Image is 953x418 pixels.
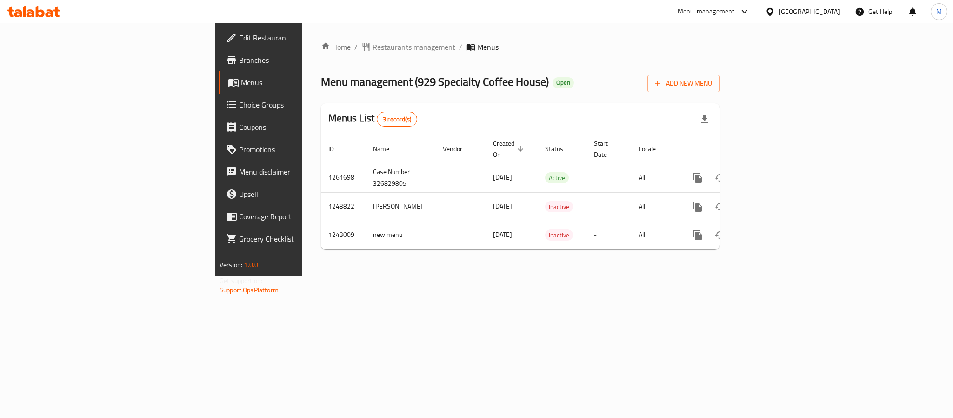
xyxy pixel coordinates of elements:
button: Change Status [709,224,731,246]
span: Version: [220,259,242,271]
span: Promotions [239,144,367,155]
h2: Menus List [328,111,417,127]
li: / [459,41,462,53]
div: Open [553,77,574,88]
a: Grocery Checklist [219,228,374,250]
td: All [631,192,679,221]
a: Menu disclaimer [219,161,374,183]
button: Add New Menu [647,75,720,92]
span: Inactive [545,230,573,241]
th: Actions [679,135,783,163]
a: Edit Restaurant [219,27,374,49]
span: Restaurants management [373,41,455,53]
span: Created On [493,138,526,160]
span: Start Date [594,138,620,160]
span: Edit Restaurant [239,32,367,43]
td: Case Number 326829805 [366,163,435,192]
span: [DATE] [493,171,512,183]
a: Support.OpsPlatform [220,284,279,296]
td: - [586,163,631,192]
td: new menu [366,221,435,249]
a: Branches [219,49,374,71]
span: Vendor [443,143,474,155]
div: Total records count [377,112,417,127]
a: Menus [219,71,374,94]
a: Restaurants management [361,41,455,53]
div: [GEOGRAPHIC_DATA] [779,7,840,17]
span: Add New Menu [655,78,712,89]
td: - [586,221,631,249]
td: [PERSON_NAME] [366,192,435,221]
button: Change Status [709,196,731,218]
button: Change Status [709,167,731,189]
span: Coupons [239,121,367,133]
span: Menu management ( 929 Specialty Coffee House ) [321,71,549,92]
nav: breadcrumb [321,41,720,53]
span: [DATE] [493,229,512,241]
div: Inactive [545,229,573,241]
a: Upsell [219,183,374,205]
span: 1.0.0 [244,259,258,271]
span: Coverage Report [239,211,367,222]
button: more [686,224,709,246]
span: Menu disclaimer [239,166,367,177]
div: Menu-management [678,6,735,17]
span: Get support on: [220,275,262,287]
button: more [686,196,709,218]
span: Active [545,173,569,183]
a: Coverage Report [219,205,374,228]
span: ID [328,143,346,155]
span: Menus [241,77,367,88]
span: Locale [639,143,668,155]
span: Status [545,143,575,155]
a: Coupons [219,116,374,138]
a: Choice Groups [219,94,374,116]
table: enhanced table [321,135,783,249]
span: Grocery Checklist [239,233,367,244]
td: - [586,192,631,221]
span: M [936,7,942,17]
div: Export file [693,108,716,130]
td: All [631,221,679,249]
td: All [631,163,679,192]
span: 3 record(s) [377,115,417,124]
span: Open [553,79,574,87]
a: Promotions [219,138,374,161]
span: Name [373,143,401,155]
span: [DATE] [493,200,512,212]
span: Inactive [545,202,573,212]
span: Branches [239,54,367,66]
span: Upsell [239,189,367,200]
span: Menus [477,41,499,53]
div: Active [545,172,569,183]
button: more [686,167,709,189]
span: Choice Groups [239,99,367,110]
